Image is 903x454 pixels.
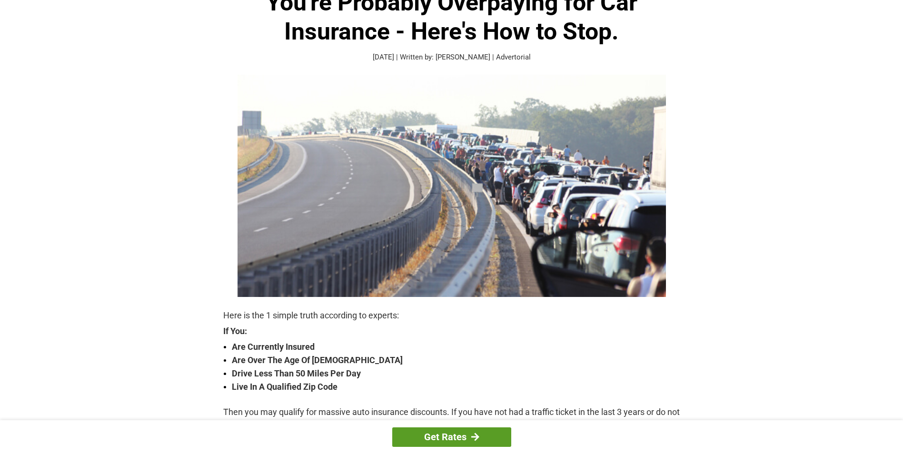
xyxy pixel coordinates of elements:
[232,380,680,394] strong: Live In A Qualified Zip Code
[223,309,680,322] p: Here is the 1 simple truth according to experts:
[223,405,680,432] p: Then you may qualify for massive auto insurance discounts. If you have not had a traffic ticket i...
[223,327,680,336] strong: If You:
[232,340,680,354] strong: Are Currently Insured
[392,427,511,447] a: Get Rates
[223,52,680,63] p: [DATE] | Written by: [PERSON_NAME] | Advertorial
[232,354,680,367] strong: Are Over The Age Of [DEMOGRAPHIC_DATA]
[232,367,680,380] strong: Drive Less Than 50 Miles Per Day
